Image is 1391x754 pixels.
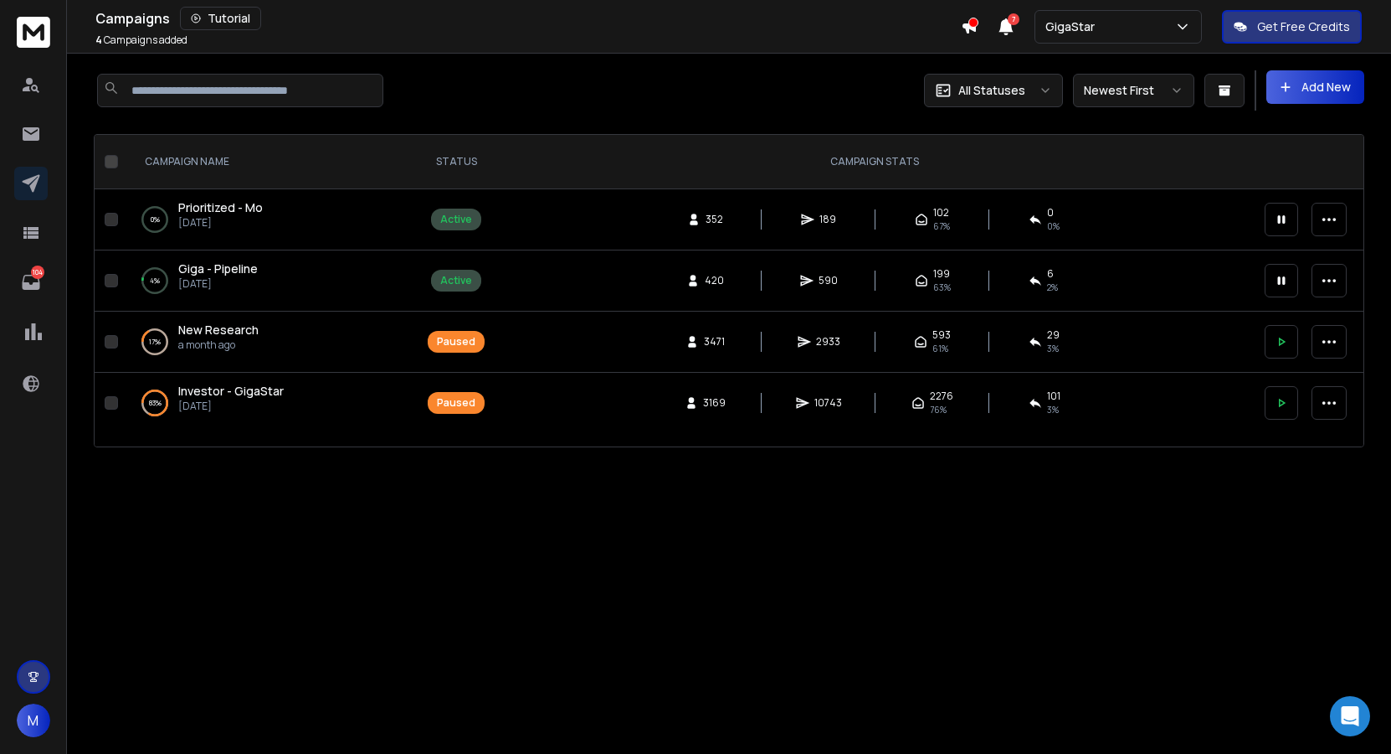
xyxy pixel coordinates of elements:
[17,704,50,737] button: M
[1047,281,1058,294] span: 2 %
[440,213,472,226] div: Active
[95,34,187,47] p: Campaigns added
[125,135,418,189] th: CAMPAIGN NAME
[933,206,949,219] span: 102
[932,342,948,355] span: 61 %
[437,335,475,349] div: Paused
[178,199,263,216] a: Prioritized - Mo
[933,219,950,233] span: 67 %
[31,266,44,279] p: 104
[178,261,258,276] span: Giga - Pipeline
[1257,18,1350,35] p: Get Free Credits
[814,396,842,410] span: 10743
[819,274,838,287] span: 590
[418,135,495,189] th: STATUS
[150,272,160,289] p: 4 %
[178,261,258,277] a: Giga - Pipeline
[1047,206,1054,219] span: 0
[178,216,263,230] p: [DATE]
[178,383,284,400] a: Investor - GigaStar
[178,322,259,338] span: New Research
[95,7,961,30] div: Campaigns
[1047,328,1060,342] span: 29
[933,267,950,281] span: 199
[1266,70,1364,104] button: Add New
[125,189,418,250] td: 0%Prioritized - Mo[DATE]
[819,213,836,226] span: 189
[1330,696,1370,736] div: Open Intercom Messenger
[14,266,48,299] a: 104
[958,82,1025,99] p: All Statuses
[95,33,102,47] span: 4
[1047,403,1059,416] span: 3 %
[703,396,726,410] span: 3169
[706,213,723,226] span: 352
[151,211,160,228] p: 0 %
[178,277,258,291] p: [DATE]
[125,312,418,373] td: 17%New Researcha month ago
[705,274,724,287] span: 420
[440,274,472,287] div: Active
[1045,18,1101,35] p: GigaStar
[1008,13,1019,25] span: 7
[149,395,162,411] p: 83 %
[495,135,1255,189] th: CAMPAIGN STATS
[125,250,418,312] td: 4%Giga - Pipeline[DATE]
[930,403,947,416] span: 76 %
[1047,342,1059,355] span: 3 %
[816,335,840,349] span: 2933
[178,338,259,352] p: a month ago
[930,390,953,403] span: 2276
[125,373,418,434] td: 83%Investor - GigaStar[DATE]
[1047,267,1054,281] span: 6
[178,322,259,338] a: New Research
[178,199,263,215] span: Prioritized - Mo
[180,7,261,30] button: Tutorial
[1073,74,1194,107] button: Newest First
[437,396,475,410] div: Paused
[1047,390,1060,403] span: 101
[932,328,951,342] span: 593
[178,400,284,413] p: [DATE]
[1047,219,1060,233] span: 0 %
[1222,10,1362,44] button: Get Free Credits
[933,281,951,294] span: 63 %
[149,333,161,350] p: 17 %
[704,335,725,349] span: 3471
